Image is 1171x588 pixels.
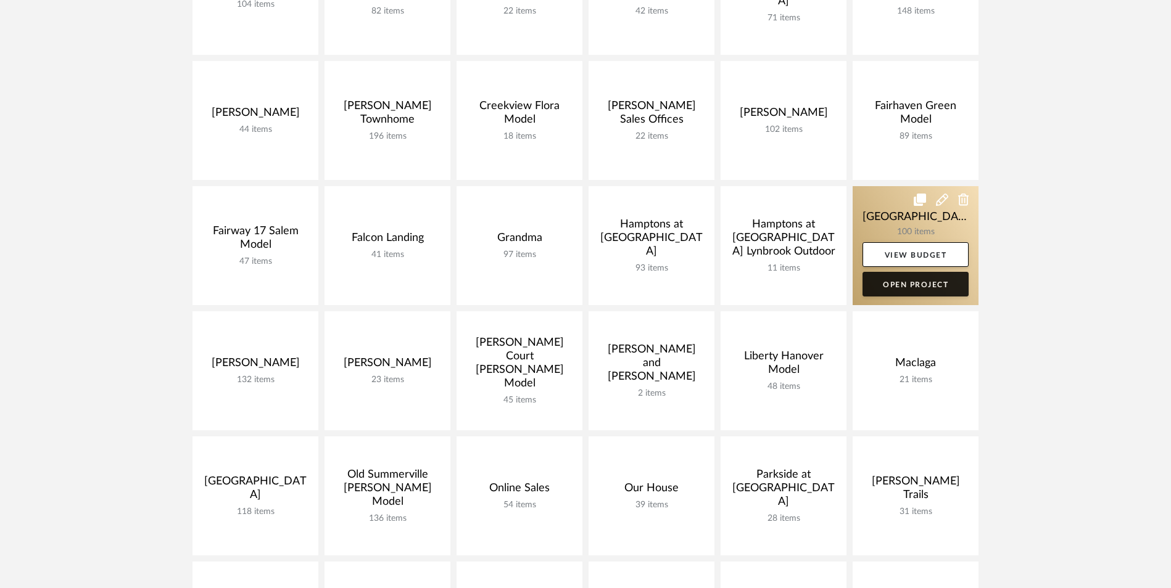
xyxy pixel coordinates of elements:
div: Parkside at [GEOGRAPHIC_DATA] [730,468,837,513]
div: 28 items [730,513,837,524]
div: 148 items [863,6,969,17]
div: [PERSON_NAME] [202,356,308,375]
div: 48 items [730,382,837,392]
div: 102 items [730,125,837,135]
div: 22 items [598,131,705,142]
div: Hamptons at [GEOGRAPHIC_DATA] Lynbrook Outdoor [730,218,837,263]
div: 136 items [334,513,441,524]
div: [PERSON_NAME] [334,356,441,375]
div: Our House [598,481,705,500]
a: Open Project [863,272,969,296]
div: Grandma [466,231,573,250]
div: 2 items [598,388,705,399]
div: Falcon Landing [334,231,441,250]
div: Fairway 17 Salem Model [202,224,308,256]
div: 44 items [202,125,308,135]
div: 39 items [598,500,705,510]
div: Old Summerville [PERSON_NAME] Model [334,468,441,513]
div: 31 items [863,507,969,517]
div: 93 items [598,263,705,274]
div: 23 items [334,375,441,385]
div: 71 items [730,13,837,23]
div: 47 items [202,256,308,267]
div: [PERSON_NAME] Trails [863,475,969,507]
div: [PERSON_NAME] [730,106,837,125]
div: [GEOGRAPHIC_DATA] [202,475,308,507]
div: 42 items [598,6,705,17]
div: [PERSON_NAME] Sales Offices [598,99,705,131]
div: 196 items [334,131,441,142]
div: [PERSON_NAME] Townhome [334,99,441,131]
div: Creekview Flora Model [466,99,573,131]
div: 82 items [334,6,441,17]
div: Maclaga [863,356,969,375]
div: 21 items [863,375,969,385]
div: Fairhaven Green Model [863,99,969,131]
div: 132 items [202,375,308,385]
div: 11 items [730,263,837,274]
a: View Budget [863,242,969,267]
div: Online Sales [466,481,573,500]
div: 97 items [466,250,573,260]
div: Hamptons at [GEOGRAPHIC_DATA] [598,218,705,263]
div: [PERSON_NAME] [202,106,308,125]
div: 54 items [466,500,573,510]
div: 41 items [334,250,441,260]
div: 89 items [863,131,969,142]
div: 118 items [202,507,308,517]
div: 45 items [466,395,573,406]
div: [PERSON_NAME] and [PERSON_NAME] [598,343,705,388]
div: 22 items [466,6,573,17]
div: Liberty Hanover Model [730,349,837,382]
div: 18 items [466,131,573,142]
div: [PERSON_NAME] Court [PERSON_NAME] Model [466,336,573,395]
